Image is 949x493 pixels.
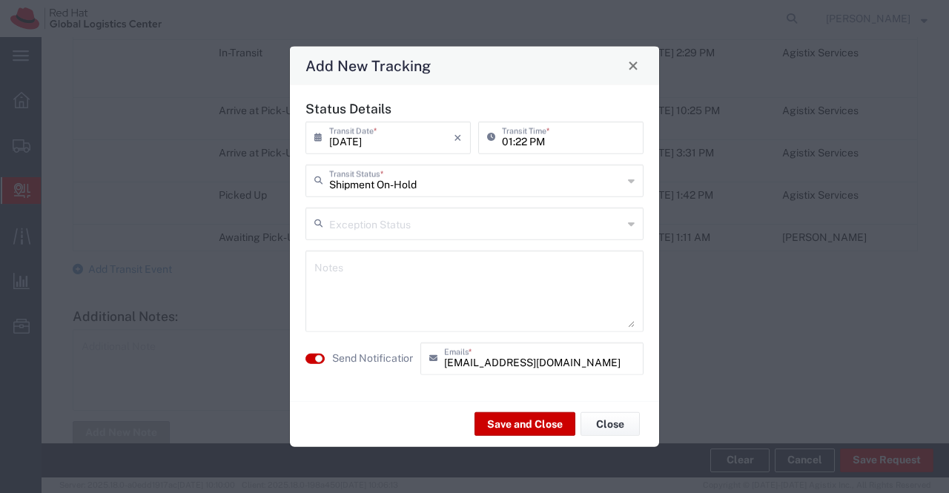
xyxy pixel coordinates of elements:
label: Send Notification [332,351,415,366]
button: Close [623,55,644,76]
button: Close [581,412,640,436]
i: × [454,125,462,149]
h5: Status Details [305,100,644,116]
h4: Add New Tracking [305,55,431,76]
agx-label: Send Notification [332,351,413,366]
button: Save and Close [474,412,575,436]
